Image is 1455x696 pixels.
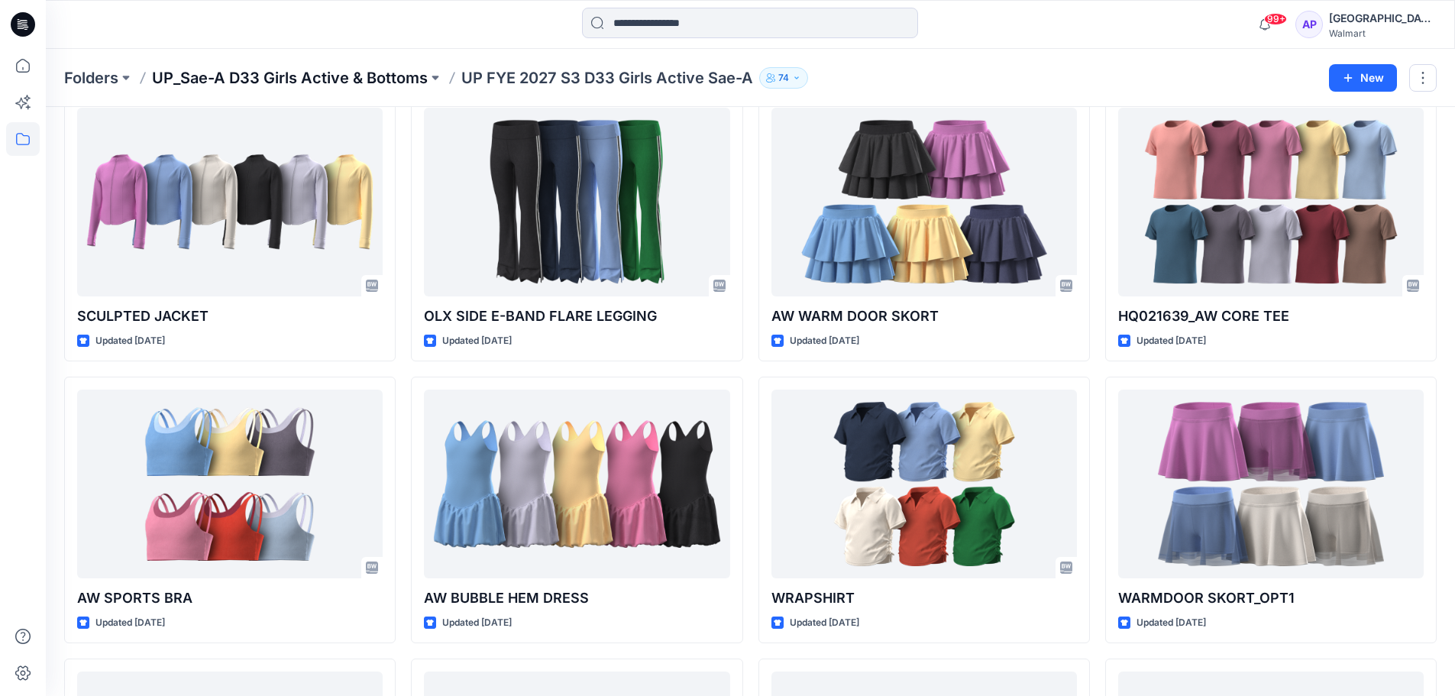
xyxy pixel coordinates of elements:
div: [GEOGRAPHIC_DATA] [1329,9,1436,28]
p: AW SPORTS BRA [77,588,383,609]
p: AW BUBBLE HEM DRESS [424,588,729,609]
a: OLX SIDE E-BAND FLARE LEGGING [424,108,729,296]
a: AW WARM DOOR SKORT [771,108,1077,296]
a: AW BUBBLE HEM DRESS [424,390,729,578]
p: 74 [778,70,789,86]
a: AW SPORTS BRA [77,390,383,578]
a: UP_Sae-A D33 Girls Active & Bottoms [152,67,428,89]
a: WARMDOOR SKORT_OPT1 [1118,390,1424,578]
button: 74 [759,67,808,89]
a: HQ021639_AW CORE TEE [1118,108,1424,296]
p: AW WARM DOOR SKORT [771,306,1077,327]
p: WARMDOOR SKORT_OPT1 [1118,588,1424,609]
p: Updated [DATE] [790,333,859,349]
p: HQ021639_AW CORE TEE [1118,306,1424,327]
p: Updated [DATE] [442,615,512,631]
span: 99+ [1264,13,1287,25]
div: Walmart [1329,28,1436,39]
p: Updated [DATE] [1137,333,1206,349]
a: Folders [64,67,118,89]
div: AP [1295,11,1323,38]
p: Updated [DATE] [442,333,512,349]
p: SCULPTED JACKET [77,306,383,327]
p: Updated [DATE] [95,615,165,631]
p: Updated [DATE] [95,333,165,349]
p: OLX SIDE E-BAND FLARE LEGGING [424,306,729,327]
button: New [1329,64,1397,92]
p: Updated [DATE] [1137,615,1206,631]
a: SCULPTED JACKET [77,108,383,296]
p: Updated [DATE] [790,615,859,631]
a: WRAPSHIRT [771,390,1077,578]
p: UP FYE 2027 S3 D33 Girls Active Sae-A [461,67,753,89]
p: WRAPSHIRT [771,588,1077,609]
